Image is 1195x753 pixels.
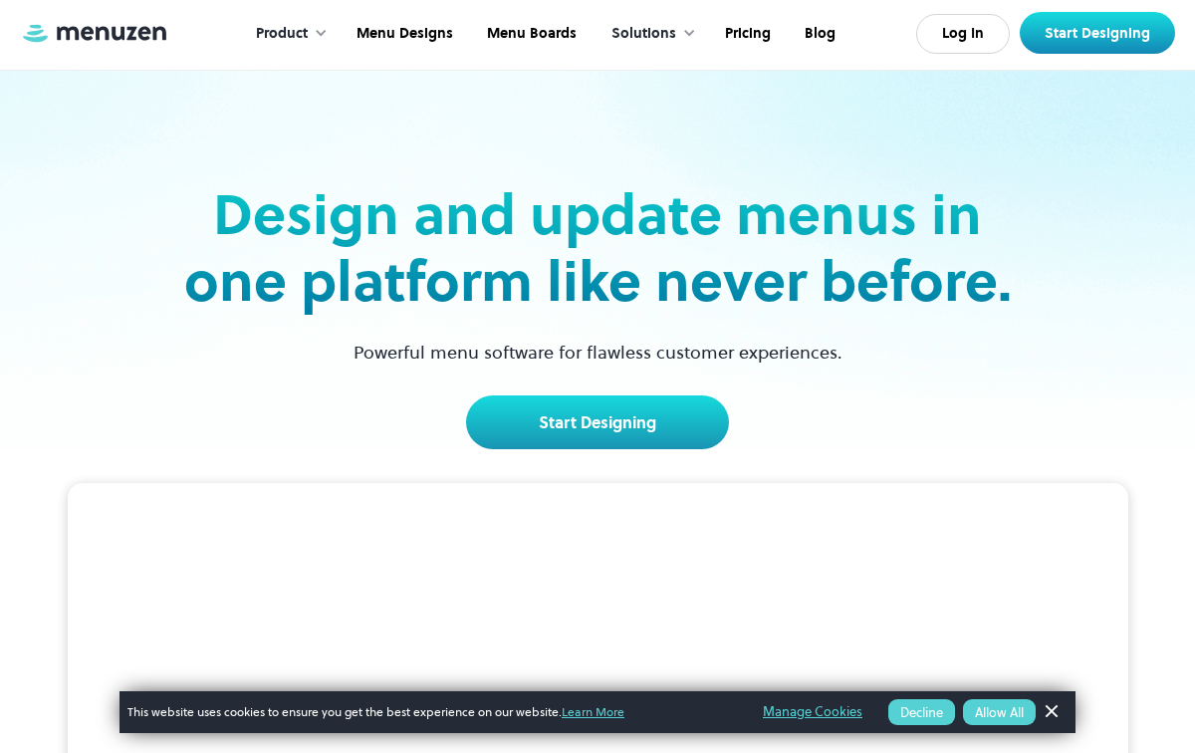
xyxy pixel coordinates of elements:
a: Blog [786,3,850,65]
div: Product [236,3,338,65]
a: Start Designing [1020,12,1175,54]
div: Solutions [592,3,706,65]
h2: Design and update menus in one platform like never before. [177,181,1018,315]
a: Log In [916,14,1010,54]
a: Learn More [562,703,624,720]
a: Menu Boards [468,3,592,65]
a: Pricing [706,3,786,65]
a: Menu Designs [338,3,468,65]
a: Start Designing [466,395,729,449]
a: Manage Cookies [763,701,862,723]
div: Product [256,23,308,45]
button: Allow All [963,699,1036,725]
div: Solutions [611,23,676,45]
button: Decline [888,699,955,725]
span: This website uses cookies to ensure you get the best experience on our website. [127,703,735,721]
a: Dismiss Banner [1036,697,1066,727]
p: Powerful menu software for flawless customer experiences. [329,339,867,366]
